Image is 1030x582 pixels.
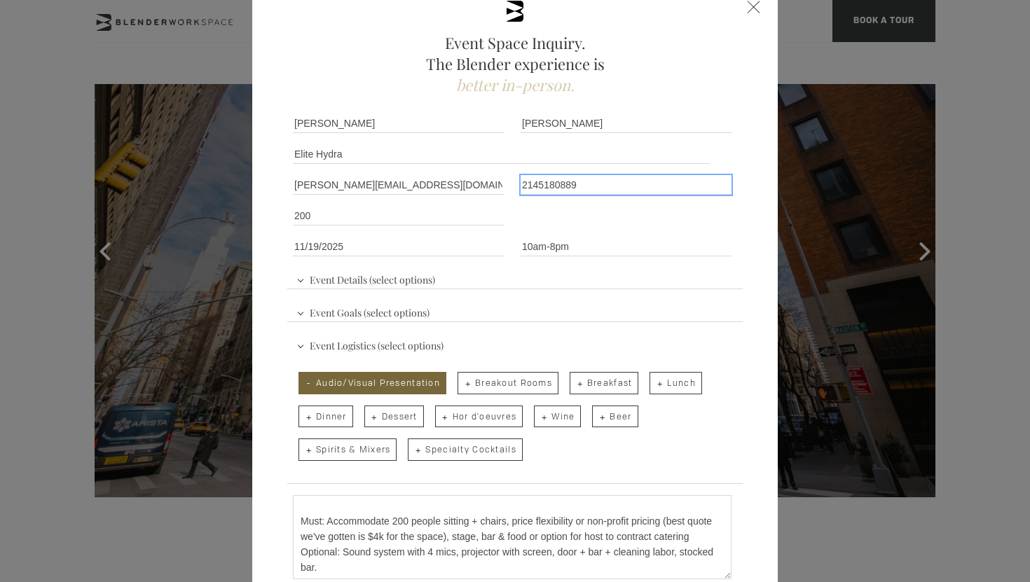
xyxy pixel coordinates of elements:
input: Phone Number [521,175,732,195]
span: Event Logistics (select options) [293,333,447,354]
input: Number of Attendees [293,206,504,226]
span: Beer [592,406,638,428]
span: better in-person. [456,74,575,95]
span: Wine [534,406,581,428]
iframe: Chat Widget [778,403,1030,582]
span: Event Goals (select options) [293,300,433,321]
input: First Name [293,113,504,133]
span: Specialty Cocktails [408,438,522,461]
input: Start Time [521,237,732,256]
span: Breakfast [570,372,639,394]
h2: Event Space Inquiry. The Blender experience is [287,32,743,95]
span: Dinner [298,406,353,428]
input: Last Name [521,113,732,133]
span: Spirits & Mixers [298,438,397,461]
input: Event Date [293,237,504,256]
textarea: looking for a 200 person event space to host a non-profit’s, [PERSON_NAME], all-day gathering whe... [293,495,732,579]
span: Event Details (select options) [293,268,439,289]
input: Email Address * [293,175,504,195]
span: Audio/Visual Presentation [298,372,446,394]
span: Dessert [364,406,424,428]
span: Hor d'oeuvres [435,406,523,428]
span: Lunch [650,372,701,394]
input: Company Name [293,144,710,164]
span: Breakout Rooms [458,372,558,394]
